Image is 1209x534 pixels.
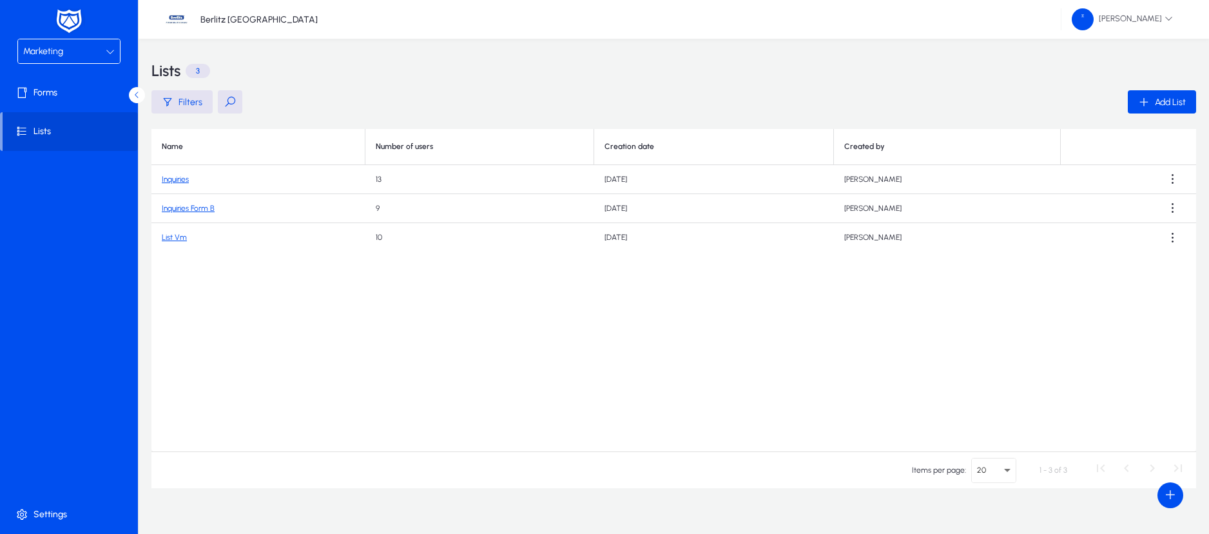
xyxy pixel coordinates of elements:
[162,233,187,242] a: List Vm
[365,194,594,223] td: 9
[834,129,1061,165] th: Created by
[1072,8,1094,30] img: 58.png
[365,223,594,252] td: 10
[162,175,189,184] a: Inquiries
[3,86,140,99] span: Forms
[23,46,63,57] span: Marketing
[34,34,142,44] div: Domain: [DOMAIN_NAME]
[977,466,986,475] span: 20
[186,64,210,78] p: 3
[35,75,45,85] img: tab_domain_overview_orange.svg
[21,34,31,44] img: website_grey.svg
[365,129,594,165] th: Number of users
[3,74,140,112] a: Forms
[604,142,654,152] div: Creation date
[1072,8,1173,30] span: [PERSON_NAME]
[604,142,824,152] div: Creation date
[164,7,189,32] img: 37.jpg
[1040,464,1067,477] div: 1 - 3 of 3
[912,464,966,477] div: Items per page:
[151,63,180,79] h3: Lists
[162,204,215,213] a: Inquiries Form B
[21,21,31,31] img: logo_orange.svg
[3,495,140,534] a: Settings
[162,142,354,152] div: Name
[49,76,115,84] div: Domain Overview
[594,223,835,252] td: [DATE]
[594,165,835,194] td: [DATE]
[128,75,139,85] img: tab_keywords_by_traffic_grey.svg
[1155,97,1186,108] span: Add List
[3,125,138,138] span: Lists
[594,194,835,223] td: [DATE]
[162,142,183,152] div: Name
[834,223,1061,252] td: [PERSON_NAME]
[365,165,594,194] td: 13
[36,21,63,31] div: v 4.0.25
[1061,8,1183,31] button: [PERSON_NAME]
[179,97,202,108] span: Filters
[151,90,213,114] button: Filters
[151,451,1196,488] mat-paginator: Select page
[142,76,217,84] div: Keywords by Traffic
[53,8,85,35] img: white-logo.png
[200,14,318,25] p: Berlitz [GEOGRAPHIC_DATA]
[834,165,1061,194] td: [PERSON_NAME]
[1128,90,1196,114] button: Add List
[3,508,140,521] span: Settings
[834,194,1061,223] td: [PERSON_NAME]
